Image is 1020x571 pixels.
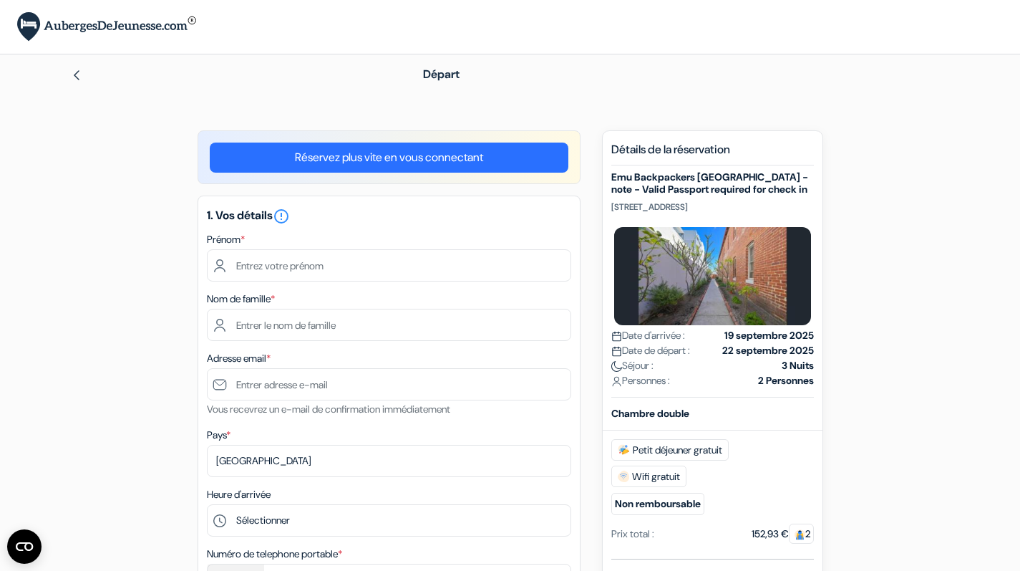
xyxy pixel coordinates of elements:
span: Date d'arrivée : [611,328,685,343]
label: Heure d'arrivée [207,487,271,502]
span: Wifi gratuit [611,466,686,487]
img: AubergesDeJeunesse.com [17,12,196,42]
small: Vous recevrez un e-mail de confirmation immédiatement [207,403,450,416]
strong: 3 Nuits [782,358,814,373]
button: Ouvrir le widget CMP [7,529,42,564]
span: Petit déjeuner gratuit [611,439,729,461]
img: calendar.svg [611,346,622,357]
p: [STREET_ADDRESS] [611,201,814,213]
img: left_arrow.svg [71,69,82,81]
strong: 22 septembre 2025 [722,343,814,358]
img: free_breakfast.svg [618,444,630,456]
a: Réservez plus vite en vous connectant [210,143,568,173]
h5: Emu Backpackers [GEOGRAPHIC_DATA] - note - Valid Passport required for check in [611,171,814,196]
span: Personnes : [611,373,670,388]
div: 152,93 € [752,527,814,542]
input: Entrez votre prénom [207,249,571,282]
input: Entrer le nom de famille [207,309,571,341]
strong: 2 Personnes [758,373,814,388]
div: Prix total : [611,527,654,542]
label: Adresse email [207,351,271,366]
img: moon.svg [611,361,622,372]
label: Numéro de telephone portable [207,547,342,562]
input: Entrer adresse e-mail [207,368,571,400]
img: free_wifi.svg [618,471,629,482]
label: Prénom [207,232,245,247]
small: Non remboursable [611,493,704,515]
span: 2 [789,524,814,544]
span: Séjour : [611,358,654,373]
img: calendar.svg [611,331,622,342]
a: error_outline [273,208,290,223]
h5: Détails de la réservation [611,143,814,165]
img: guest.svg [795,529,805,540]
label: Pays [207,428,230,443]
h5: 1. Vos détails [207,208,571,225]
img: user_icon.svg [611,376,622,387]
strong: 19 septembre 2025 [724,328,814,343]
b: Chambre double [611,407,689,420]
label: Nom de famille [207,292,275,307]
span: Date de départ : [611,343,690,358]
span: Départ [423,67,460,82]
i: error_outline [273,208,290,225]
